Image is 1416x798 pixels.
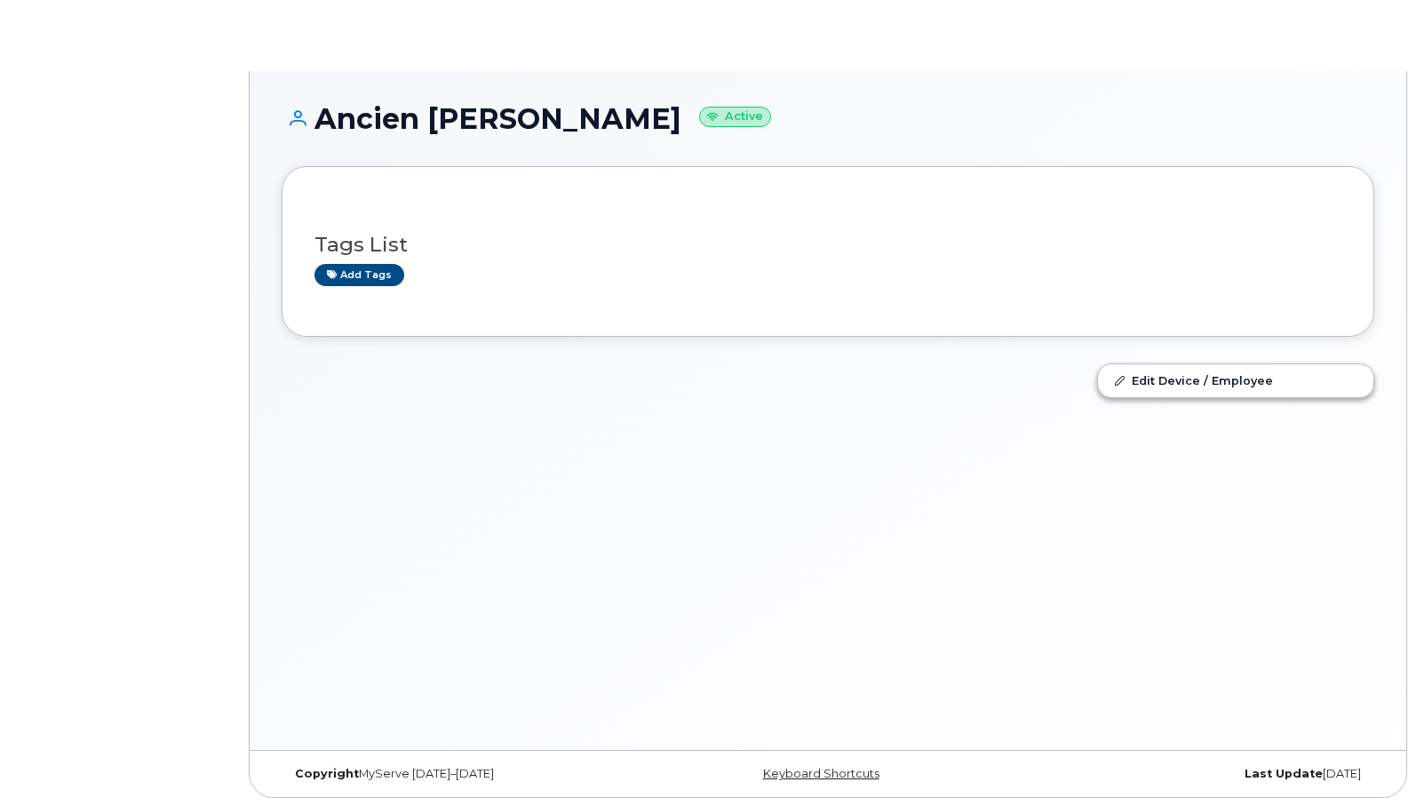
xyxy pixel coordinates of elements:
[1245,767,1323,780] strong: Last Update
[1098,364,1373,396] a: Edit Device / Employee
[1010,767,1374,781] div: [DATE]
[699,107,771,127] small: Active
[314,234,1341,256] h3: Tags List
[282,103,1374,134] h1: Ancien [PERSON_NAME]
[314,264,404,286] a: Add tags
[282,767,646,781] div: MyServe [DATE]–[DATE]
[295,767,359,780] strong: Copyright
[763,767,879,780] a: Keyboard Shortcuts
